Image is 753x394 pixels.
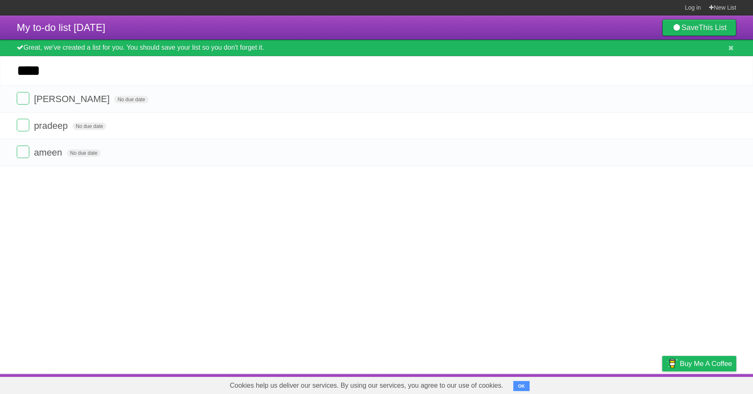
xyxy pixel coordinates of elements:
img: Buy me a coffee [666,356,678,371]
a: Developers [579,376,612,392]
span: Buy me a coffee [680,356,732,371]
span: [PERSON_NAME] [34,94,112,104]
label: Done [17,146,29,158]
a: Suggest a feature [684,376,736,392]
button: OK [513,381,530,391]
a: Terms [623,376,641,392]
a: Privacy [651,376,673,392]
span: No due date [67,149,101,157]
b: This List [699,23,727,32]
label: Done [17,92,29,105]
span: Cookies help us deliver our services. By using our services, you agree to our use of cookies. [221,377,512,394]
a: SaveThis List [662,19,736,36]
span: My to-do list [DATE] [17,22,105,33]
a: Buy me a coffee [662,356,736,371]
span: pradeep [34,120,70,131]
span: No due date [114,96,148,103]
span: No due date [72,123,106,130]
label: Done [17,119,29,131]
a: About [551,376,569,392]
span: ameen [34,147,64,158]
